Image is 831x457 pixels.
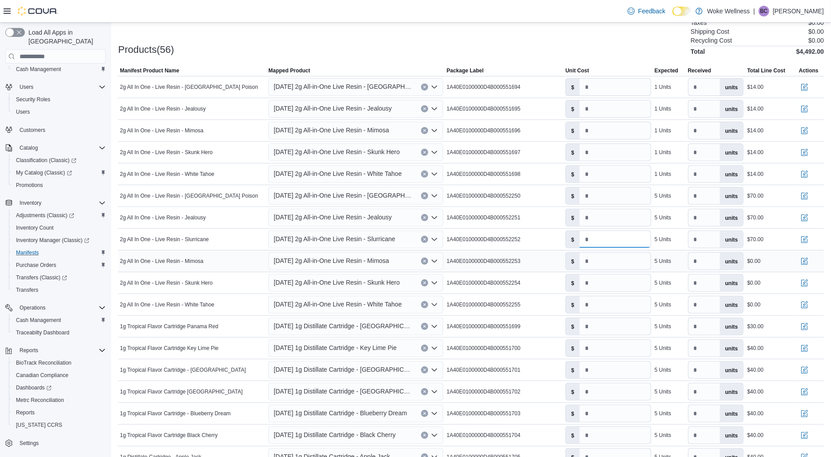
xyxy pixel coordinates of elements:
span: Cash Management [12,315,106,326]
span: Traceabilty Dashboard [12,327,106,338]
span: 2g All In One - Live Resin - Skunk Hero [120,149,213,156]
span: Unit Cost [565,67,589,74]
span: 2g All In One - Live Resin - White Tahoe [120,301,215,308]
button: Clear input [421,127,428,134]
span: Purchase Orders [12,260,106,270]
div: $40.00 [747,432,763,439]
label: units [720,274,744,291]
span: Actions [799,67,819,74]
span: Manifests [16,249,39,256]
span: [DATE] 1g Distillate Cartridge - [GEOGRAPHIC_DATA] Red [274,321,412,331]
button: Clear input [421,432,428,439]
div: 5 Units [655,388,671,395]
a: Security Roles [12,94,54,105]
button: Users [16,82,37,92]
button: Open list of options [431,258,438,265]
span: Catalog [16,143,106,153]
label: $ [566,340,580,357]
label: units [720,253,744,270]
button: Clear input [421,105,428,112]
label: $ [566,296,580,313]
span: Operations [20,304,46,311]
button: Cash Management [9,314,109,326]
a: Inventory Manager (Classic) [9,234,109,246]
button: Catalog [2,142,109,154]
div: 5 Units [655,301,671,308]
button: Open list of options [431,149,438,156]
div: $40.00 [747,345,763,352]
a: [US_STATE] CCRS [12,420,66,430]
button: Clear input [421,366,428,374]
div: 5 Units [655,410,671,417]
span: Load All Apps in [GEOGRAPHIC_DATA] [25,28,106,46]
span: Promotions [16,182,43,189]
span: 2g All In One - Live Resin - [GEOGRAPHIC_DATA] Poison [120,83,258,91]
button: Open list of options [431,171,438,178]
div: $70.00 [747,192,763,199]
button: Security Roles [9,93,109,106]
button: Clear input [421,214,428,221]
a: Adjustments (Classic) [12,210,78,221]
label: $ [566,253,580,270]
h3: Products(56) [118,44,174,55]
span: BC [760,6,768,16]
span: Reports [20,347,38,354]
button: Open list of options [431,366,438,374]
div: 5 Units [655,214,671,221]
label: units [720,427,744,444]
span: 1g Tropical Flavor Cartridge Key Lime Pie [120,345,219,352]
button: Metrc Reconciliation [9,394,109,406]
span: Users [16,82,106,92]
label: $ [566,122,580,139]
p: | [753,6,755,16]
label: $ [566,100,580,117]
span: [DATE] 1g Distillate Cartridge - [GEOGRAPHIC_DATA] [274,364,412,375]
span: Settings [16,437,106,449]
button: Open list of options [431,345,438,352]
button: Open list of options [431,388,438,395]
p: $0.00 [808,28,824,35]
button: Operations [2,302,109,314]
button: Open list of options [431,105,438,112]
div: $14.00 [747,149,763,156]
p: $0.00 [808,37,824,44]
h6: Shipping Cost [691,28,729,35]
button: Clear input [421,345,428,352]
span: 1A40E0100000D4B000551701 [447,366,521,374]
a: Manifests [12,247,42,258]
span: My Catalog (Classic) [16,169,72,176]
span: BioTrack Reconciliation [16,359,72,366]
div: $0.00 [747,279,760,286]
label: units [720,209,744,226]
span: 1g Tropical Flavor Cartridge Panama Red [120,323,218,330]
button: Clear input [421,301,428,308]
label: $ [566,274,580,291]
div: 5 Units [655,366,671,374]
span: Cash Management [16,317,61,324]
span: Security Roles [12,94,106,105]
label: units [720,166,744,183]
label: $ [566,144,580,161]
div: 1 Units [655,105,671,112]
div: $0.00 [747,301,760,308]
div: 5 Units [655,345,671,352]
a: Dashboards [12,382,55,393]
label: $ [566,79,580,95]
span: 1A40E0100000D4B000552254 [447,279,521,286]
label: units [720,383,744,400]
h4: $4,492.00 [796,48,824,55]
span: Package Label [447,67,484,74]
div: Blaine Carter [759,6,769,16]
span: Cash Management [16,66,61,73]
a: Transfers (Classic) [12,272,71,283]
span: 1A40E0100000D4B000552253 [447,258,521,265]
span: Adjustments (Classic) [16,212,74,219]
label: $ [566,166,580,183]
span: Washington CCRS [12,420,106,430]
a: BioTrack Reconciliation [12,358,75,368]
span: Catalog [20,144,38,151]
div: 5 Units [655,192,671,199]
label: $ [566,383,580,400]
span: Transfers (Classic) [16,274,67,281]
